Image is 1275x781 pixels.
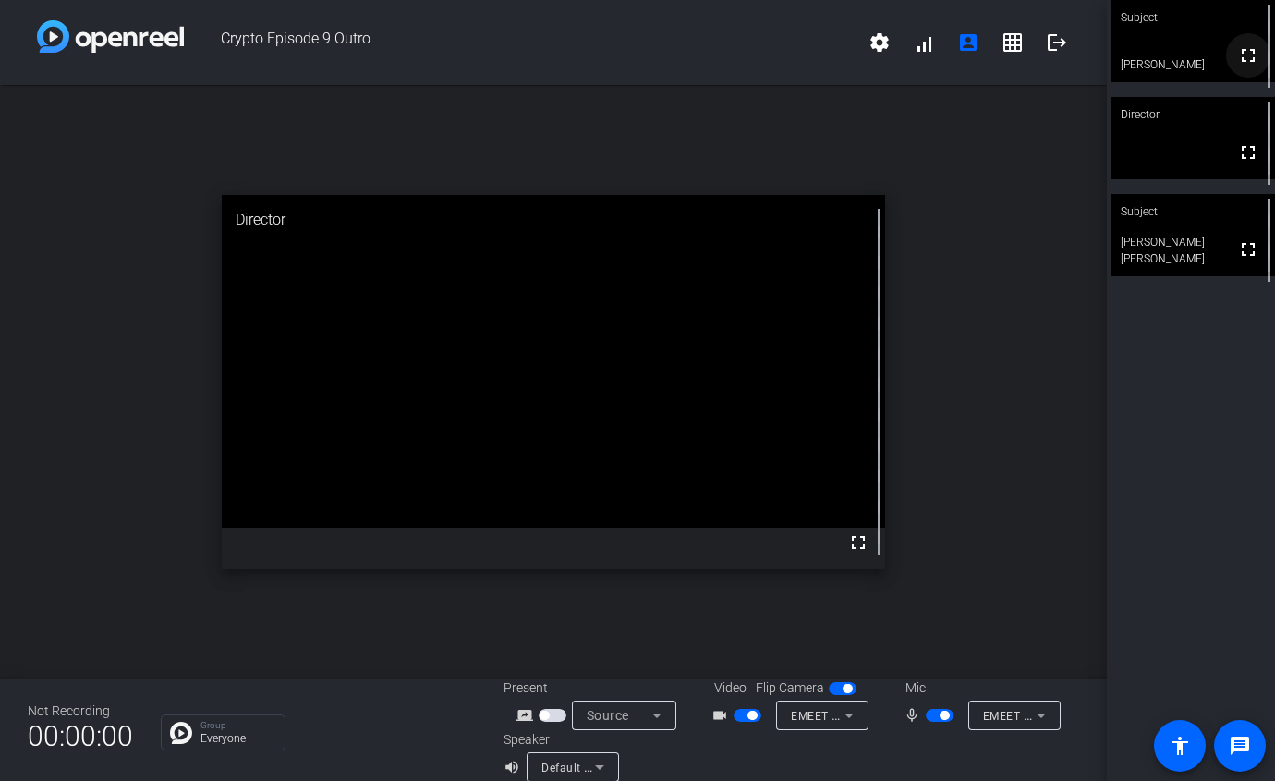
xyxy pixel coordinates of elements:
mat-icon: fullscreen [1237,141,1259,164]
mat-icon: fullscreen [1237,238,1259,261]
span: Flip Camera [756,678,824,698]
div: Speaker [504,730,614,750]
mat-icon: message [1229,735,1251,757]
div: Mic [887,678,1072,698]
div: Not Recording [28,702,133,721]
mat-icon: volume_up [504,756,526,778]
img: Chat Icon [170,722,192,744]
span: EMEET SmartCam Nova 4K (328f:00af) [983,708,1196,723]
mat-icon: grid_on [1002,31,1024,54]
mat-icon: fullscreen [1237,44,1259,67]
button: signal_cellular_alt [902,20,946,65]
span: Video [714,678,747,698]
span: Default - MacBook Air Speakers (Built-in) [541,760,760,775]
span: 00:00:00 [28,714,133,759]
mat-icon: fullscreen [847,531,869,554]
img: white-gradient.svg [37,20,184,53]
mat-icon: videocam_outline [711,704,734,726]
span: EMEET SmartCam Nova 4K (328f:00af) [791,708,1004,723]
div: Director [222,195,886,245]
div: Subject [1111,194,1275,229]
div: Present [504,678,688,698]
p: Group [200,721,275,730]
mat-icon: logout [1046,31,1068,54]
mat-icon: settings [868,31,891,54]
mat-icon: screen_share_outline [516,704,539,726]
mat-icon: accessibility [1169,735,1191,757]
span: Source [587,708,629,723]
mat-icon: mic_none [904,704,926,726]
p: Everyone [200,733,275,744]
mat-icon: account_box [957,31,979,54]
div: Director [1111,97,1275,132]
span: Crypto Episode 9 Outro [184,20,857,65]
